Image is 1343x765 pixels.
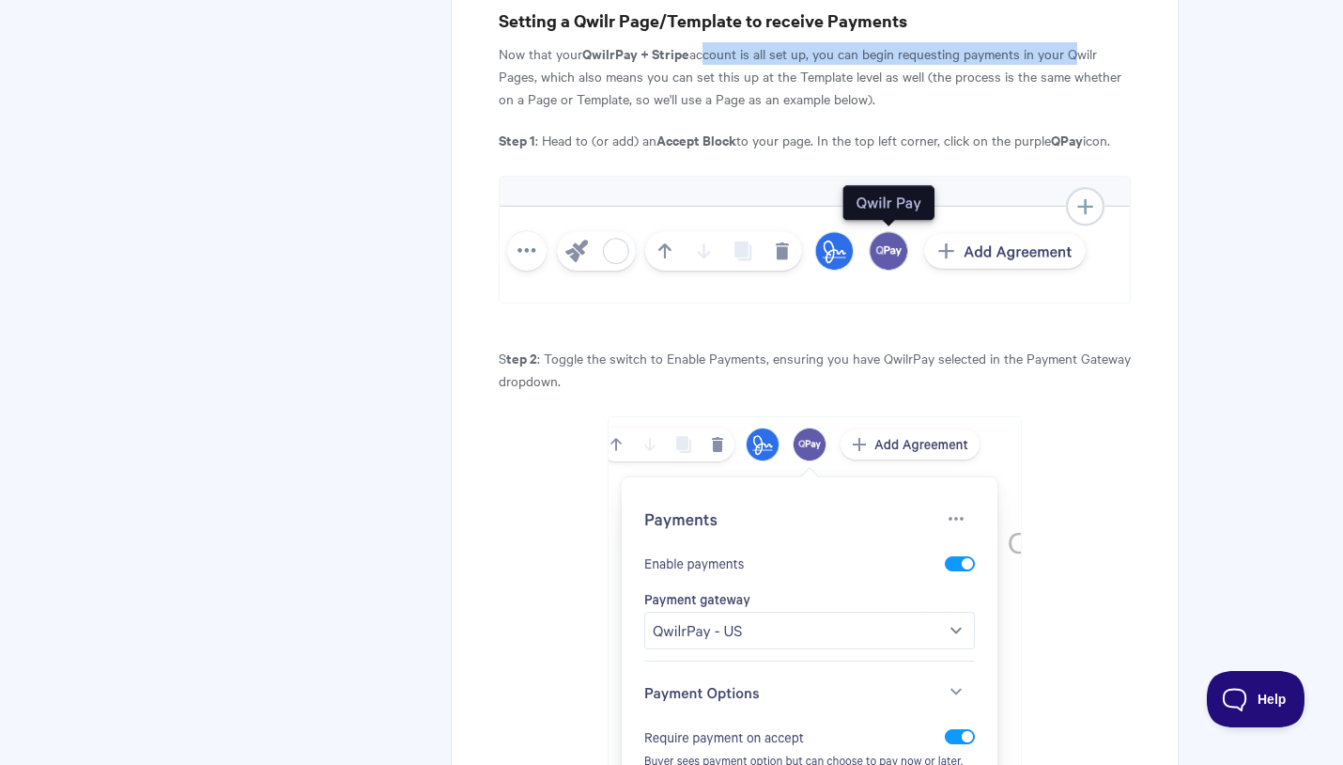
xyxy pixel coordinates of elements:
[499,130,535,149] b: Step 1
[656,130,736,149] b: Accept Block
[499,8,1131,34] h3: Setting a Qwilr Page/Template to receive Payments
[499,129,1131,151] p: : Head to (or add) an to your page. In the top left corner, click on the purple icon.
[1207,671,1305,727] iframe: Toggle Customer Support
[582,43,689,63] b: QwilrPay + Stripe
[506,348,537,367] b: tep 2
[1051,130,1083,149] b: QPay
[499,42,1131,110] p: Now that your account is all set up, you can begin requesting payments in your Qwilr Pages, which...
[499,347,1131,392] p: S : Toggle the switch to Enable Payments, ensuring you have QwilrPay selected in the Payment Gate...
[499,176,1131,304] img: file-uFh0BTSLeB.png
